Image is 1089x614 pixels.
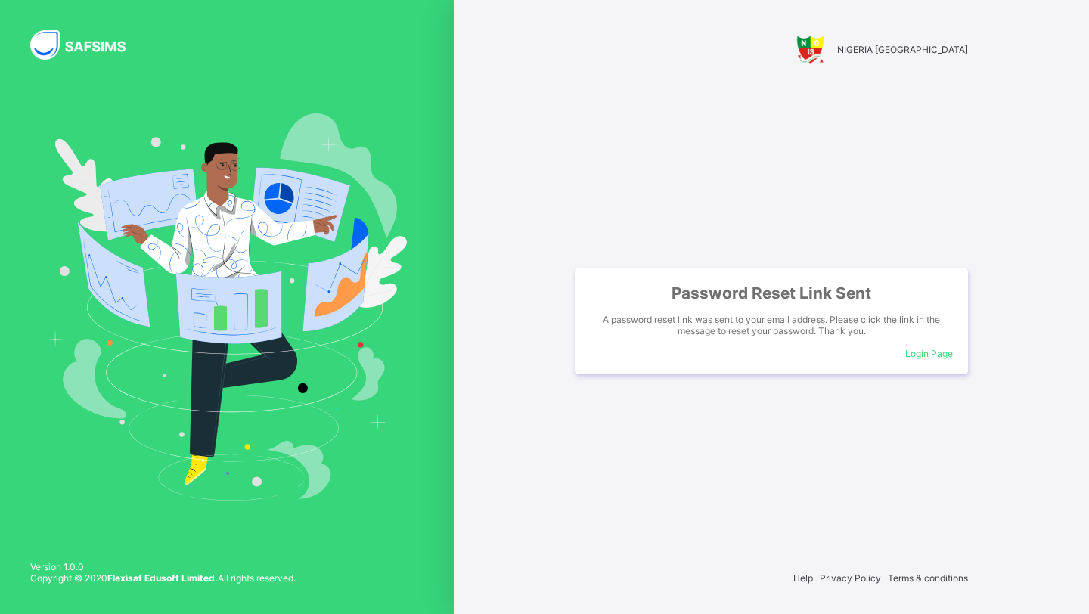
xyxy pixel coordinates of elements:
span: Copyright © 2020 All rights reserved. [30,572,296,584]
span: NIGERIA [GEOGRAPHIC_DATA] [837,44,968,55]
span: Terms & conditions [888,572,968,584]
img: SAFSIMS Logo [30,30,144,60]
img: NIGERIA GHANA INTERNATIONAL SCHOOL [792,30,830,68]
strong: Flexisaf Edusoft Limited. [107,572,218,584]
img: Hero Image [47,113,407,501]
span: Version 1.0.0 [30,561,296,572]
span: Help [793,572,813,584]
span: Privacy Policy [820,572,881,584]
a: Login Page [905,348,953,359]
span: Password Reset Link Sent [590,284,953,302]
span: A password reset link was sent to your email address. Please click the link in the message to res... [590,314,953,336]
